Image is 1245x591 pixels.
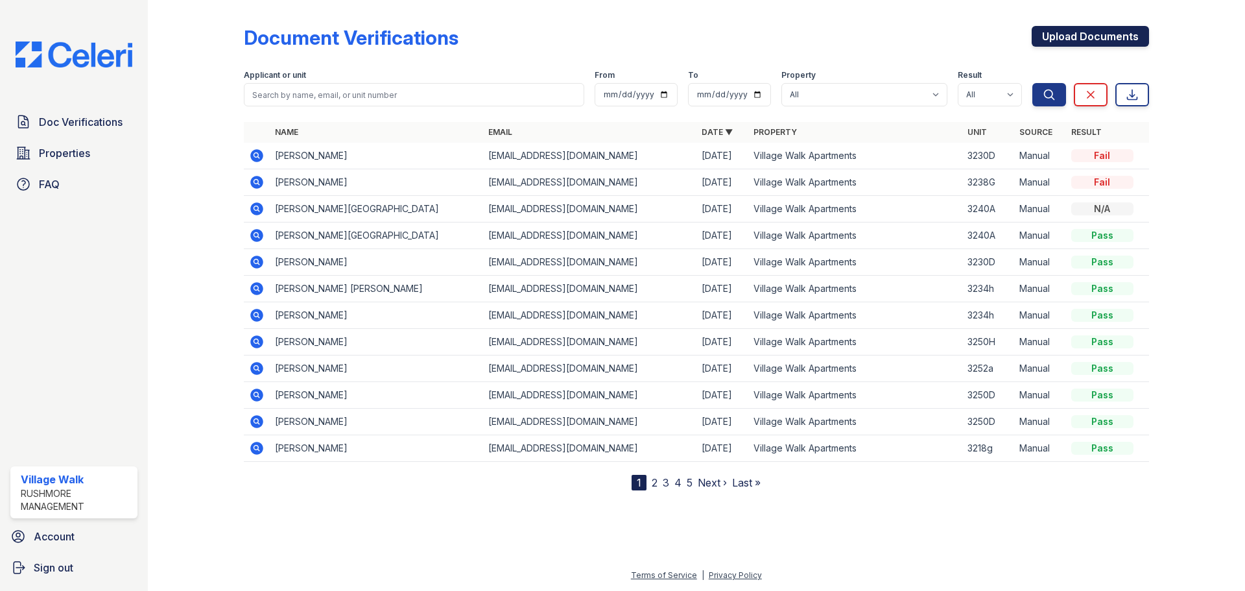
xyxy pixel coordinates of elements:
td: [EMAIL_ADDRESS][DOMAIN_NAME] [483,302,696,329]
span: Properties [39,145,90,161]
div: | [702,570,704,580]
td: Manual [1014,409,1066,435]
a: Account [5,524,143,549]
div: Pass [1071,335,1133,348]
td: Village Walk Apartments [748,223,962,249]
td: [PERSON_NAME] [270,169,483,196]
td: Village Walk Apartments [748,382,962,409]
td: Village Walk Apartments [748,302,962,329]
td: Village Walk Apartments [748,143,962,169]
span: FAQ [39,176,60,192]
a: 2 [652,476,658,489]
td: [PERSON_NAME] [270,409,483,435]
td: [PERSON_NAME] [270,302,483,329]
td: 3234h [962,302,1014,329]
a: Privacy Policy [709,570,762,580]
td: [EMAIL_ADDRESS][DOMAIN_NAME] [483,435,696,462]
td: [EMAIL_ADDRESS][DOMAIN_NAME] [483,196,696,223]
td: Village Walk Apartments [748,249,962,276]
a: Next › [698,476,727,489]
td: [DATE] [696,409,748,435]
a: 3 [663,476,669,489]
td: 3252a [962,356,1014,382]
td: [DATE] [696,143,748,169]
label: Result [958,70,982,80]
a: Result [1071,127,1102,137]
td: Manual [1014,143,1066,169]
td: [DATE] [696,382,748,409]
a: Date ▼ [702,127,733,137]
a: Doc Verifications [10,109,137,135]
td: [PERSON_NAME] [270,249,483,276]
td: Manual [1014,356,1066,382]
td: 3230D [962,249,1014,276]
td: [EMAIL_ADDRESS][DOMAIN_NAME] [483,276,696,302]
a: 4 [674,476,682,489]
a: Terms of Service [631,570,697,580]
td: [EMAIL_ADDRESS][DOMAIN_NAME] [483,409,696,435]
td: Village Walk Apartments [748,435,962,462]
label: Applicant or unit [244,70,306,80]
a: Unit [967,127,987,137]
div: Pass [1071,389,1133,402]
div: Pass [1071,442,1133,455]
td: Manual [1014,329,1066,356]
td: Village Walk Apartments [748,409,962,435]
a: Last » [732,476,761,489]
td: 3238G [962,169,1014,196]
td: Manual [1014,249,1066,276]
div: Pass [1071,309,1133,322]
td: [EMAIL_ADDRESS][DOMAIN_NAME] [483,382,696,409]
td: [PERSON_NAME] [270,143,483,169]
td: [EMAIL_ADDRESS][DOMAIN_NAME] [483,169,696,196]
div: N/A [1071,202,1133,215]
td: 3250H [962,329,1014,356]
div: Pass [1071,229,1133,242]
td: [PERSON_NAME] [270,356,483,382]
td: 3230D [962,143,1014,169]
td: [DATE] [696,329,748,356]
td: [EMAIL_ADDRESS][DOMAIN_NAME] [483,223,696,249]
button: Sign out [5,555,143,581]
span: Account [34,529,75,544]
div: Fail [1071,149,1133,162]
td: Village Walk Apartments [748,169,962,196]
td: 3250D [962,409,1014,435]
td: Manual [1014,276,1066,302]
td: [DATE] [696,223,748,249]
td: Manual [1014,382,1066,409]
div: Document Verifications [244,26,458,49]
a: Upload Documents [1032,26,1149,47]
td: Village Walk Apartments [748,329,962,356]
span: Sign out [34,560,73,575]
div: Pass [1071,415,1133,428]
td: [EMAIL_ADDRESS][DOMAIN_NAME] [483,356,696,382]
td: Village Walk Apartments [748,196,962,223]
td: 3240A [962,196,1014,223]
div: Village Walk [21,472,132,487]
input: Search by name, email, or unit number [244,83,584,106]
td: [DATE] [696,169,748,196]
td: [DATE] [696,196,748,223]
img: CE_Logo_Blue-a8612792a0a2168367f1c8372b55b34899dd931a85d93a1a3d3e32e68fde9ad4.png [5,42,143,67]
a: Email [488,127,512,137]
td: Village Walk Apartments [748,276,962,302]
label: From [595,70,615,80]
td: [EMAIL_ADDRESS][DOMAIN_NAME] [483,329,696,356]
div: Pass [1071,362,1133,375]
div: Rushmore Management [21,487,132,513]
a: Property [753,127,797,137]
div: 1 [632,475,646,490]
td: [DATE] [696,302,748,329]
td: Manual [1014,196,1066,223]
a: 5 [687,476,693,489]
label: To [688,70,698,80]
a: Name [275,127,298,137]
label: Property [781,70,816,80]
td: 3218g [962,435,1014,462]
td: Manual [1014,302,1066,329]
td: [DATE] [696,435,748,462]
td: [DATE] [696,276,748,302]
td: [PERSON_NAME][GEOGRAPHIC_DATA] [270,196,483,223]
a: FAQ [10,171,137,197]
